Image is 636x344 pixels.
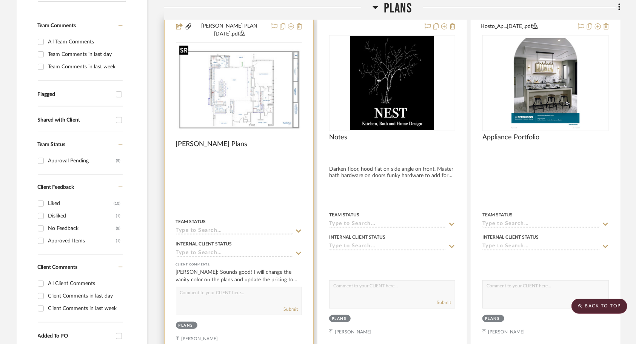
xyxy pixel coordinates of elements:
[192,22,267,38] button: [PERSON_NAME] PLAN [DATE].pdf
[176,140,248,148] span: [PERSON_NAME] Plans
[482,234,539,241] div: Internal Client Status
[116,235,121,247] div: (1)
[176,42,302,137] div: 0
[176,268,302,284] div: [PERSON_NAME]: Sounds good! I will change the vanity color on the plans and update the pricing to...
[116,155,121,167] div: (5)
[48,36,121,48] div: All Team Comments
[176,218,206,225] div: Team Status
[176,241,232,247] div: Internal Client Status
[48,155,116,167] div: Approval Pending
[332,316,346,322] div: Plans
[485,316,500,322] div: Plans
[38,23,76,28] span: Team Comments
[114,197,121,210] div: (10)
[176,228,293,235] input: Type to Search…
[116,222,121,234] div: (8)
[48,290,121,302] div: Client Comments in last day
[482,243,599,250] input: Type to Search…
[329,234,385,241] div: Internal Client Status
[480,22,573,31] button: Hosto_Ap...[DATE].pdf
[329,243,446,250] input: Type to Search…
[48,210,116,222] div: Disliked
[38,265,78,270] span: Client Comments
[48,61,121,73] div: Team Comments in last week
[176,250,293,257] input: Type to Search…
[38,142,66,147] span: Team Status
[482,221,599,228] input: Type to Search…
[350,36,434,130] img: Notes
[437,299,451,306] button: Submit
[48,302,121,315] div: Client Comments in last week
[482,211,513,218] div: Team Status
[48,235,116,247] div: Approved Items
[48,222,116,234] div: No Feedback
[283,306,298,313] button: Submit
[116,210,121,222] div: (1)
[48,197,114,210] div: Liked
[38,91,112,98] div: Flagged
[48,48,121,60] div: Team Comments in last day
[48,278,121,290] div: All Client Comments
[329,133,347,142] span: Notes
[38,185,74,190] span: Client Feedback
[179,323,193,329] div: Plans
[329,211,359,218] div: Team Status
[38,333,112,339] div: Added To PO
[509,36,582,130] img: Appliance Portfolio
[38,117,112,123] div: Shared with Client
[482,133,539,142] span: Appliance Portfolio
[329,221,446,228] input: Type to Search…
[571,299,627,314] scroll-to-top-button: BACK TO TOP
